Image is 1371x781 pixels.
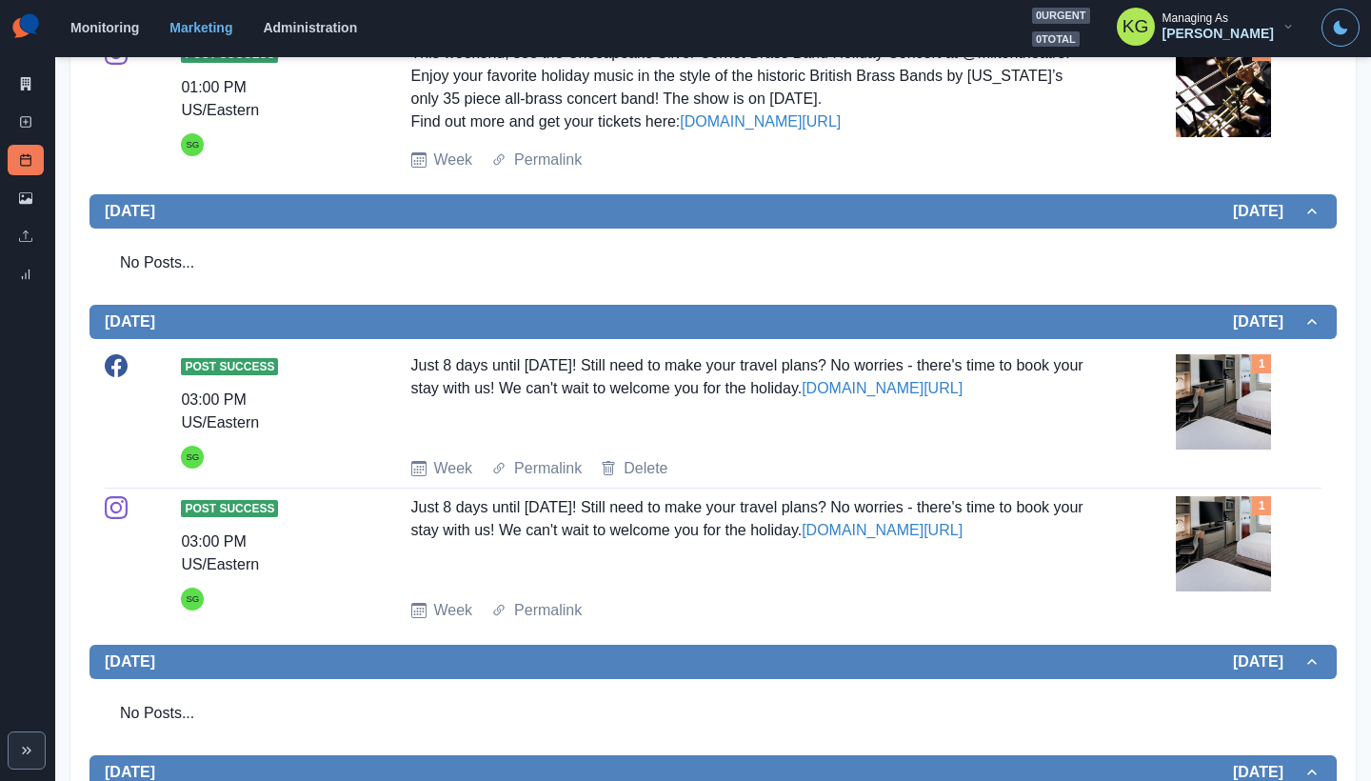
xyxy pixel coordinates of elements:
[169,20,232,35] a: Marketing
[1233,312,1302,330] h2: [DATE]
[181,76,327,122] div: 01:00 PM US/Eastern
[89,229,1337,305] div: [DATE][DATE]
[89,305,1337,339] button: [DATE][DATE]
[411,42,1092,133] div: This weekend, see the Chesapeake Silver Cornet Brass Band Holiday Concert at @miltontheatre. Enjo...
[8,221,44,251] a: Uploads
[680,113,841,130] a: [DOMAIN_NAME][URL]
[186,133,199,156] div: Sarah Gleason
[411,354,1092,442] div: Just 8 days until [DATE]! Still need to make your travel plans? No worries - there's time to book...
[181,531,327,576] div: 03:00 PM US/Eastern
[1176,354,1271,450] img: bvlire6va44ckbqaku6p
[1233,202,1302,220] h2: [DATE]
[8,107,44,137] a: New Post
[70,20,139,35] a: Monitoring
[8,259,44,290] a: Review Summary
[802,380,963,396] a: [DOMAIN_NAME][URL]
[8,145,44,175] a: Post Schedule
[105,312,155,330] h2: [DATE]
[8,183,44,213] a: Media Library
[8,731,46,770] button: Expand
[105,202,155,220] h2: [DATE]
[802,522,963,538] a: [DOMAIN_NAME][URL]
[181,500,278,517] span: Post Success
[1233,652,1302,671] h2: [DATE]
[514,457,582,480] a: Permalink
[186,588,199,611] div: Sarah Gleason
[89,679,1337,755] div: [DATE][DATE]
[434,149,473,171] a: Week
[624,457,667,480] a: Delete
[1321,9,1360,47] button: Toggle Mode
[1123,4,1149,50] div: Katrina Gallardo
[105,236,1321,290] div: No Posts...
[514,149,582,171] a: Permalink
[1176,42,1271,137] img: jiwfwyrxowh4ptg5aivm
[105,687,1321,740] div: No Posts...
[105,652,155,671] h2: [DATE]
[1162,11,1228,25] div: Managing As
[263,20,357,35] a: Administration
[89,645,1337,679] button: [DATE][DATE]
[1233,763,1302,781] h2: [DATE]
[1252,354,1271,373] div: Total Media Attached
[1032,8,1090,24] span: 0 urgent
[105,763,155,781] h2: [DATE]
[434,457,473,480] a: Week
[8,69,44,99] a: Marketing Summary
[181,389,327,434] div: 03:00 PM US/Eastern
[181,358,278,375] span: Post Success
[1176,496,1271,591] img: bvlire6va44ckbqaku6p
[89,194,1337,229] button: [DATE][DATE]
[514,599,582,622] a: Permalink
[1162,26,1274,42] div: [PERSON_NAME]
[186,446,199,469] div: Sarah Gleason
[1102,8,1310,46] button: Managing As[PERSON_NAME]
[89,339,1337,645] div: [DATE][DATE]
[434,599,473,622] a: Week
[1252,496,1271,515] div: Total Media Attached
[411,496,1092,584] div: Just 8 days until [DATE]! Still need to make your travel plans? No worries - there's time to book...
[1032,31,1080,48] span: 0 total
